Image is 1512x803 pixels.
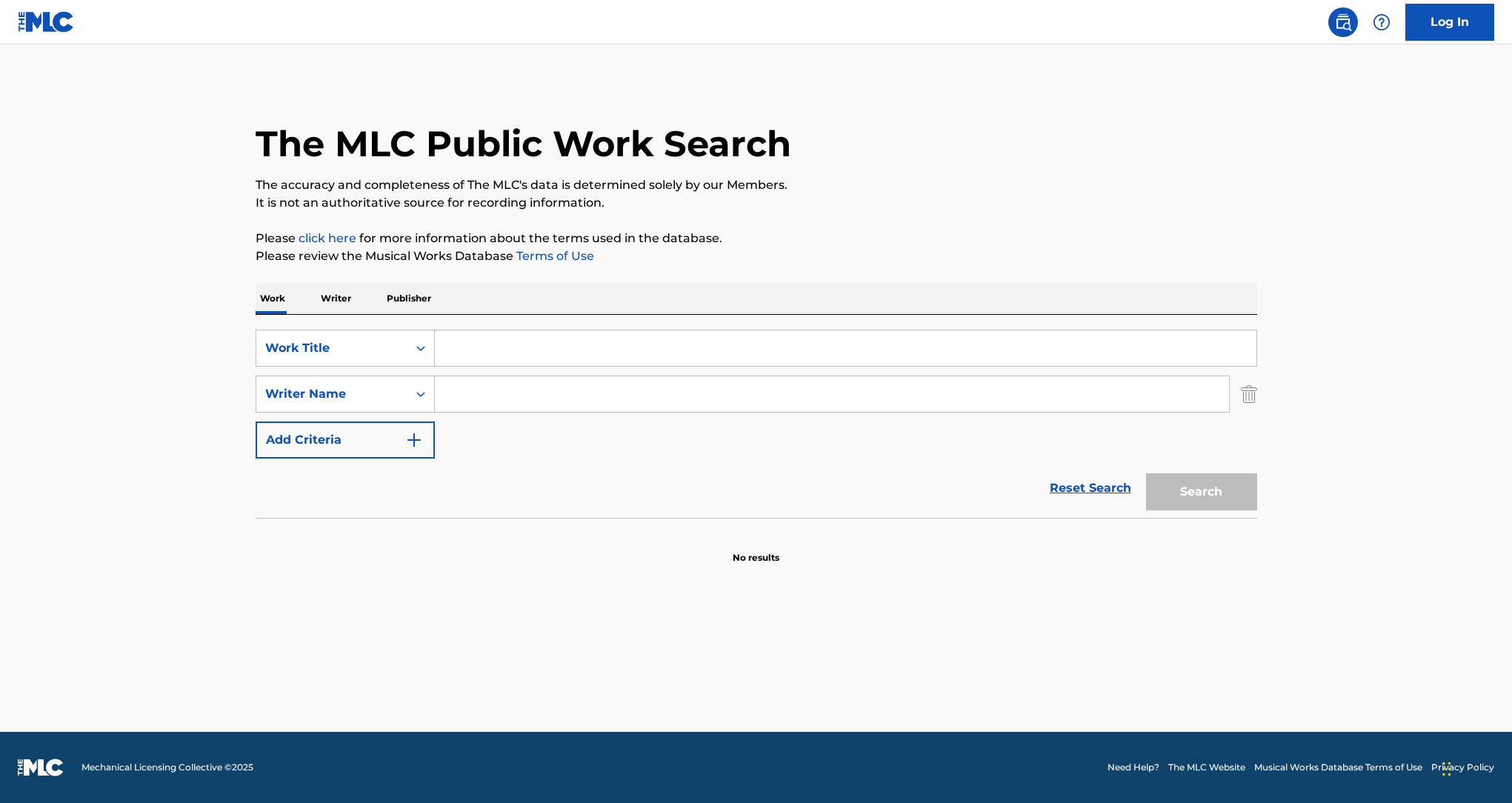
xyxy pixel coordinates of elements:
p: No results [733,533,779,564]
div: Help [1367,7,1396,37]
a: Musical Works Database Terms of Use [1254,761,1422,774]
img: MLC Logo [18,11,75,33]
p: Please review the Musical Works Database [256,247,1257,265]
a: Terms of Use [513,249,594,263]
p: The accuracy and completeness of The MLC's data is determined solely by our Members. [256,176,1257,194]
a: click here [299,231,356,245]
p: Work [256,283,290,314]
a: The MLC Website [1168,761,1245,774]
p: It is not an authoritative source for recording information. [256,194,1257,212]
div: Drag [1442,747,1451,791]
img: search [1334,13,1352,31]
img: Delete Criterion [1241,376,1257,413]
p: Please for more information about the terms used in the database. [256,230,1257,247]
a: Privacy Policy [1431,761,1494,774]
p: Writer [316,283,356,314]
iframe: Chat Widget [1438,732,1512,803]
a: Need Help? [1108,761,1159,774]
a: Log In [1405,4,1494,41]
button: Add Criteria [256,422,435,459]
img: logo [18,759,64,776]
img: help [1373,13,1391,31]
div: Writer Name [265,385,399,403]
form: Search Form [256,330,1257,518]
h1: The MLC Public Work Search [256,121,791,166]
span: Mechanical Licensing Collective © 2025 [81,761,253,774]
img: 9d2ae6d4665cec9f34b9.svg [405,431,423,449]
div: Work Title [265,339,399,357]
a: Public Search [1328,7,1358,37]
p: Publisher [382,283,436,314]
a: Reset Search [1042,472,1139,504]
